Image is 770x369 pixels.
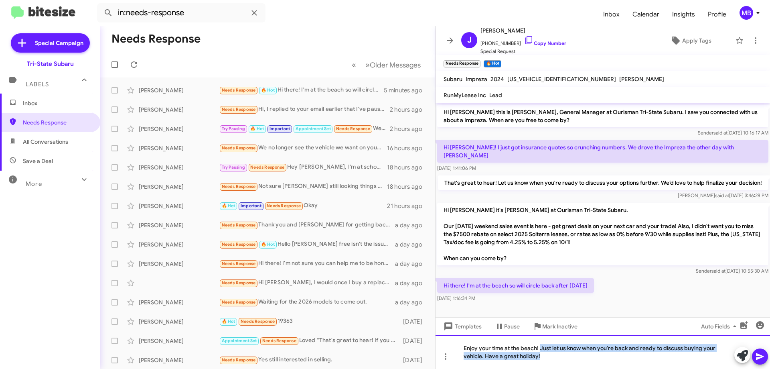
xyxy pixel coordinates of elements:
span: Needs Response [222,145,256,151]
div: [DATE] [399,356,429,364]
span: Needs Response [222,242,256,247]
div: [DATE] [399,337,429,345]
div: 18 hours ago [387,183,429,191]
span: 🔥 Hot [261,88,275,93]
span: Needs Response [241,319,275,324]
span: [DATE] 1:16:34 PM [437,295,475,301]
div: We have a meeting scheduled for 11AM [DATE]. [219,124,390,133]
span: All Conversations [23,138,68,146]
span: Needs Response [222,222,256,228]
a: Insights [666,3,701,26]
span: Appointment Set [296,126,331,131]
span: Lead [489,92,502,99]
span: « [352,60,356,70]
div: [PERSON_NAME] [139,221,219,229]
span: 2024 [490,75,504,83]
div: [PERSON_NAME] [139,86,219,94]
span: Needs Response [222,261,256,266]
span: Needs Response [267,203,301,208]
button: Mark Inactive [526,319,584,334]
small: 🔥 Hot [484,60,501,67]
div: Hey [PERSON_NAME], I'm at school in [GEOGRAPHIC_DATA] for a while so I'm not entirely sure when I... [219,163,387,172]
span: Auto Fields [701,319,740,334]
span: J [467,34,472,47]
span: Needs Response [336,126,370,131]
span: Needs Response [222,300,256,305]
div: [PERSON_NAME] [139,318,219,326]
div: 5 minutes ago [384,86,429,94]
span: Appointment Set [222,338,257,343]
div: [PERSON_NAME] [139,298,219,306]
span: Try Pausing [222,165,245,170]
button: Previous [347,57,361,73]
a: Calendar [626,3,666,26]
span: Inbox [23,99,91,107]
small: Needs Response [444,60,480,67]
div: Waiting for the 2026 models to come out. [219,298,395,307]
span: Templates [442,319,482,334]
span: said at [713,130,727,136]
span: Needs Response [23,118,91,126]
nav: Page navigation example [347,57,426,73]
div: 21 hours ago [387,202,429,210]
div: 2 hours ago [390,125,429,133]
input: Search [97,3,265,22]
span: Needs Response [262,338,296,343]
div: [PERSON_NAME] [139,356,219,364]
span: Sender [DATE] 10:55:30 AM [696,268,768,274]
p: Hi [PERSON_NAME]! I just got insurance quotes so crunching numbers. We drove the Impreza the othe... [437,140,768,163]
span: Profile [701,3,733,26]
div: [PERSON_NAME] [139,144,219,152]
div: 18 hours ago [387,163,429,171]
p: Hi [PERSON_NAME] it's [PERSON_NAME] at Ourisman Tri-State Subaru. Our [DATE] weekend sales event ... [437,203,768,265]
span: [DATE] 1:41:06 PM [437,165,476,171]
div: a day ago [395,241,429,249]
div: [PERSON_NAME] [139,163,219,171]
a: Copy Number [524,40,566,46]
span: Needs Response [222,357,256,363]
button: Apply Tags [649,33,731,48]
span: 🔥 Hot [222,319,235,324]
div: 19363 [219,317,399,326]
div: Hi, I replied to your email earlier that I've paused my auto search at this time and will reach o... [219,105,390,114]
span: Labels [26,81,49,88]
div: [PERSON_NAME] [139,337,219,345]
span: [US_VEHICLE_IDENTIFICATION_NUMBER] [507,75,616,83]
span: Apply Tags [682,33,711,48]
div: Okay [219,201,387,210]
h1: Needs Response [111,33,201,45]
div: Not sure [PERSON_NAME] still looking things over and looking at deals [219,182,387,191]
span: Subaru [444,75,462,83]
div: a day ago [395,221,429,229]
span: RunMyLease Inc [444,92,486,99]
span: Needs Response [222,88,256,93]
a: Special Campaign [11,33,90,53]
button: Pause [488,319,526,334]
span: Older Messages [370,61,421,69]
span: » [365,60,370,70]
span: 🔥 Hot [250,126,264,131]
div: 2 hours ago [390,106,429,114]
a: Inbox [597,3,626,26]
button: MB [733,6,761,20]
span: Impreza [466,75,487,83]
div: Hi there! I'm not sure you can help me to be honest. I have a 2023 mazda cx50 and need to upgrade... [219,259,395,268]
p: Hi there! I'm at the beach so will circle back after [DATE] [437,278,594,293]
div: Hi [PERSON_NAME], I would once I buy a replacement. [219,278,395,287]
div: [PERSON_NAME] [139,106,219,114]
p: Hi [PERSON_NAME] this is [PERSON_NAME], General Manager at Ourisman Tri-State Subaru. I saw you c... [437,105,768,127]
span: Mark Inactive [542,319,577,334]
div: Thank you and [PERSON_NAME] for getting back to [GEOGRAPHIC_DATA].... we liked the Solterra but r... [219,220,395,230]
span: Needs Response [222,107,256,112]
span: Try Pausing [222,126,245,131]
div: [PERSON_NAME] [139,183,219,191]
span: [PHONE_NUMBER] [480,35,566,47]
span: Needs Response [222,184,256,189]
span: [PERSON_NAME] [DATE] 3:46:28 PM [678,192,768,198]
div: [PERSON_NAME] [139,241,219,249]
button: Next [361,57,426,73]
span: Special Request [480,47,566,55]
div: Hello [PERSON_NAME] free isn't the issue finding a way to get there is the problem. After [DATE] ... [219,240,395,249]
